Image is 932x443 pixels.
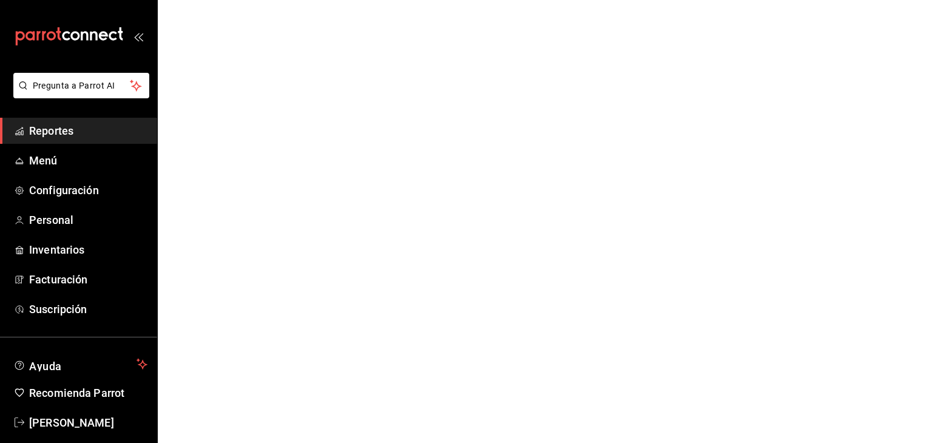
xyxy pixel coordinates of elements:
[29,152,147,169] span: Menú
[29,357,132,371] span: Ayuda
[33,79,130,92] span: Pregunta a Parrot AI
[29,123,147,139] span: Reportes
[29,385,147,401] span: Recomienda Parrot
[133,32,143,41] button: open_drawer_menu
[29,301,147,317] span: Suscripción
[29,212,147,228] span: Personal
[8,88,149,101] a: Pregunta a Parrot AI
[29,242,147,258] span: Inventarios
[29,182,147,198] span: Configuración
[29,414,147,431] span: [PERSON_NAME]
[13,73,149,98] button: Pregunta a Parrot AI
[29,271,147,288] span: Facturación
